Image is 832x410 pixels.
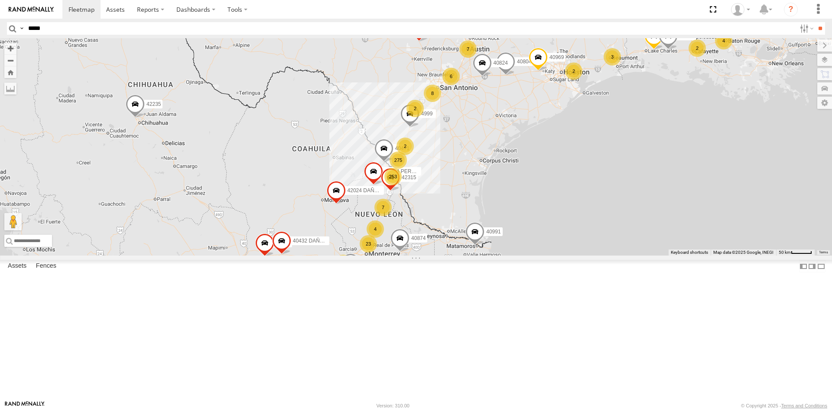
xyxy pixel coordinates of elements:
[3,260,31,272] label: Assets
[679,33,694,39] span: 42134
[517,59,531,65] span: 40804
[715,32,732,49] div: 4
[293,238,331,244] span: 40432 DAÑADO
[442,68,460,85] div: 6
[385,168,424,174] span: 42314 PERDIDO
[360,235,377,253] div: 23
[374,199,392,216] div: 7
[4,43,16,54] button: Zoom in
[799,260,808,272] label: Dock Summary Table to the Left
[411,235,426,241] span: 40874
[689,39,706,57] div: 2
[421,110,433,116] span: 4999
[459,40,477,58] div: 7
[395,145,409,151] span: 40471
[808,260,816,272] label: Dock Summary Table to the Right
[486,229,500,235] span: 40991
[784,3,798,16] i: ?
[776,249,815,256] button: Map Scale: 50 km per 45 pixels
[18,22,25,35] label: Search Query
[4,213,22,230] button: Drag Pegman onto the map to open Street View
[741,403,827,408] div: © Copyright 2025 -
[796,22,815,35] label: Search Filter Options
[819,251,828,254] a: Terms (opens in new tab)
[817,260,825,272] label: Hide Summary Table
[604,48,621,66] div: 3
[781,403,827,408] a: Terms and Conditions
[713,250,773,255] span: Map data ©2025 Google, INEGI
[402,174,416,180] span: 42315
[779,250,791,255] span: 50 km
[377,403,409,408] div: Version: 310.00
[335,255,352,272] div: 111
[384,168,402,185] div: 253
[4,54,16,66] button: Zoom out
[424,85,441,102] div: 8
[406,100,424,117] div: 2
[728,3,753,16] div: Carlos Ortiz
[4,66,16,78] button: Zoom Home
[549,54,564,60] span: 40969
[317,256,335,273] div: 89
[671,249,708,256] button: Keyboard shortcuts
[494,59,508,66] span: 40824
[565,62,582,80] div: 2
[396,138,414,155] div: 2
[390,151,407,169] div: 275
[5,401,45,410] a: Visit our Website
[4,82,16,95] label: Measure
[817,97,832,109] label: Map Settings
[32,260,61,272] label: Fences
[146,101,161,107] span: 42235
[367,220,384,238] div: 4
[348,187,404,194] span: 42024 DAÑADO 102025
[9,7,54,13] img: rand-logo.svg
